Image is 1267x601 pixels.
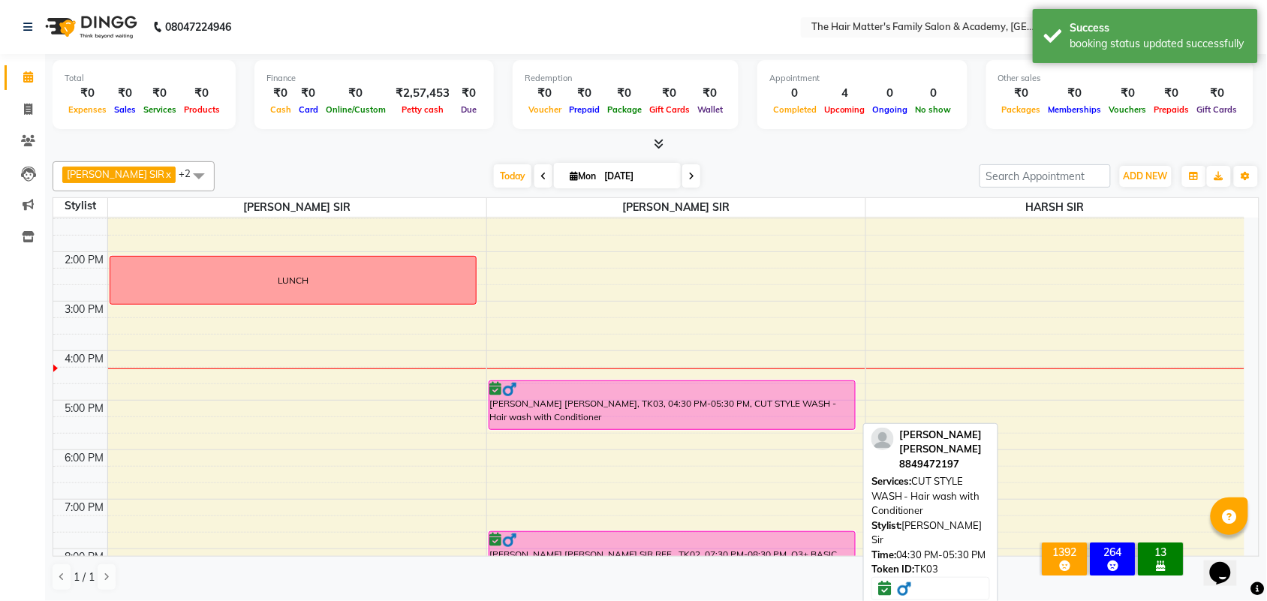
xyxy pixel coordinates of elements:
span: Petty cash [398,104,447,115]
div: 04:30 PM-05:30 PM [871,548,990,563]
span: Prepaids [1151,104,1193,115]
span: Prepaid [565,104,603,115]
span: Ongoing [869,104,912,115]
span: Vouchers [1106,104,1151,115]
div: 7:00 PM [62,500,107,515]
button: ADD NEW [1120,166,1172,187]
div: ₹0 [603,85,646,102]
div: 0 [769,85,820,102]
div: 4 [820,85,869,102]
div: 6:00 PM [62,450,107,466]
div: ₹0 [456,85,482,102]
div: Stylist [53,198,107,214]
div: 8849472197 [900,457,990,472]
img: profile [871,428,894,450]
span: [PERSON_NAME] SIR [67,168,164,180]
span: Stylist: [871,519,902,531]
input: 2025-09-01 [600,165,675,188]
span: Sales [110,104,140,115]
div: ₹0 [694,85,727,102]
div: ₹2,57,453 [390,85,456,102]
span: Token ID: [871,563,915,575]
a: x [164,168,171,180]
div: Total [65,72,224,85]
div: ₹0 [998,85,1045,102]
div: [PERSON_NAME] [PERSON_NAME] SIR REF., TK02, 07:30 PM-08:30 PM, O3+ BASIC FACIAL [489,532,855,579]
span: Wallet [694,104,727,115]
div: 8:00 PM [62,549,107,565]
img: logo [38,6,141,48]
div: ₹0 [266,85,295,102]
span: HARSH SIR [866,198,1245,217]
div: ₹0 [295,85,322,102]
div: [PERSON_NAME] Sir [871,518,990,548]
span: +2 [179,167,202,179]
span: Card [295,104,322,115]
span: Expenses [65,104,110,115]
span: Cash [266,104,295,115]
span: Services: [871,475,912,487]
div: ₹0 [1193,85,1241,102]
div: ₹0 [565,85,603,102]
div: 13 [1142,545,1181,559]
div: ₹0 [646,85,694,102]
span: Online/Custom [322,104,390,115]
span: [PERSON_NAME] SIR [487,198,865,217]
span: Time: [871,548,896,560]
span: Gift Cards [1193,104,1241,115]
div: 0 [869,85,912,102]
div: LUNCH [278,274,308,287]
div: ₹0 [322,85,390,102]
span: No show [912,104,956,115]
div: TK03 [871,562,990,577]
div: ₹0 [140,85,180,102]
div: ₹0 [110,85,140,102]
div: 3:00 PM [62,302,107,317]
span: Package [603,104,646,115]
div: [PERSON_NAME] [PERSON_NAME], TK03, 04:30 PM-05:30 PM, CUT STYLE WASH - Hair wash with Conditioner [489,381,855,429]
div: Finance [266,72,482,85]
div: Success [1070,20,1247,36]
span: Mon [566,170,600,182]
div: 0 [912,85,956,102]
span: Voucher [525,104,565,115]
span: Services [140,104,180,115]
b: 08047224946 [165,6,231,48]
span: Memberships [1045,104,1106,115]
div: booking status updated successfully [1070,36,1247,52]
div: Appointment [769,72,956,85]
span: CUT STYLE WASH - Hair wash with Conditioner [871,475,980,516]
div: ₹0 [1151,85,1193,102]
div: ₹0 [65,85,110,102]
div: ₹0 [1106,85,1151,102]
span: [PERSON_NAME] [PERSON_NAME] [900,428,983,455]
div: ₹0 [180,85,224,102]
span: 1 / 1 [74,569,95,585]
span: Products [180,104,224,115]
iframe: chat widget [1204,541,1252,586]
div: 1392 [1046,545,1085,559]
input: Search Appointment [980,164,1111,188]
div: ₹0 [525,85,565,102]
span: Completed [769,104,820,115]
div: Other sales [998,72,1241,85]
div: 2:00 PM [62,252,107,268]
span: Today [494,164,531,188]
div: 4:00 PM [62,351,107,367]
span: Gift Cards [646,104,694,115]
span: Due [457,104,480,115]
div: 5:00 PM [62,401,107,416]
span: Packages [998,104,1045,115]
div: 264 [1094,545,1133,559]
div: ₹0 [1045,85,1106,102]
div: Redemption [525,72,727,85]
span: ADD NEW [1124,170,1168,182]
span: Upcoming [820,104,869,115]
span: [PERSON_NAME] SIR [108,198,486,217]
